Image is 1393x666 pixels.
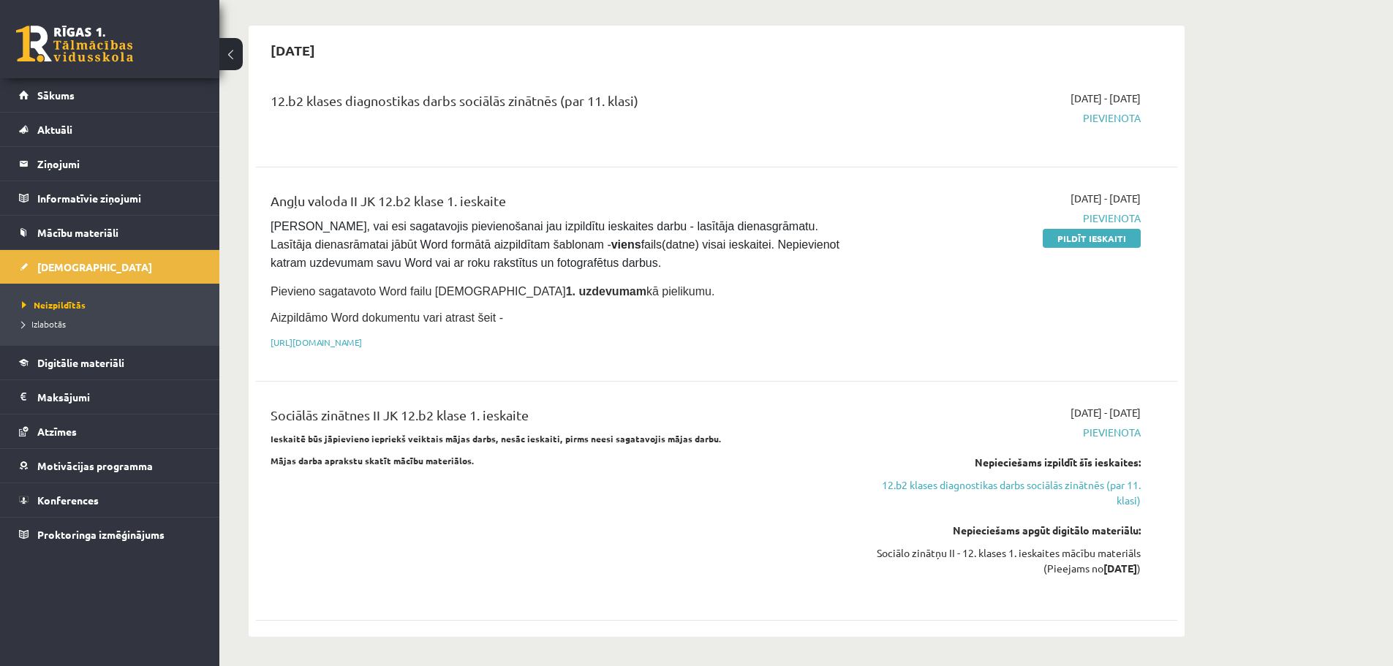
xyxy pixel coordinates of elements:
a: Neizpildītās [22,298,205,311]
span: Sākums [37,88,75,102]
span: Neizpildītās [22,299,86,311]
div: Sociālo zinātņu II - 12. klases 1. ieskaites mācību materiāls (Pieejams no ) [865,545,1141,576]
span: Pievieno sagatavoto Word failu [DEMOGRAPHIC_DATA] kā pielikumu. [271,285,714,298]
legend: Ziņojumi [37,147,201,181]
a: Motivācijas programma [19,449,201,483]
a: Mācību materiāli [19,216,201,249]
div: Nepieciešams apgūt digitālo materiālu: [865,523,1141,538]
div: 12.b2 klases diagnostikas darbs sociālās zinātnēs (par 11. klasi) [271,91,843,118]
span: Proktoringa izmēģinājums [37,528,165,541]
a: [DEMOGRAPHIC_DATA] [19,250,201,284]
span: Konferences [37,493,99,507]
a: Informatīvie ziņojumi [19,181,201,215]
a: 12.b2 klases diagnostikas darbs sociālās zinātnēs (par 11. klasi) [865,477,1141,508]
span: Pievienota [865,211,1141,226]
div: Nepieciešams izpildīt šīs ieskaites: [865,455,1141,470]
div: Sociālās zinātnes II JK 12.b2 klase 1. ieskaite [271,405,843,432]
a: Konferences [19,483,201,517]
a: Izlabotās [22,317,205,330]
a: Ziņojumi [19,147,201,181]
span: Pievienota [865,110,1141,126]
span: [DATE] - [DATE] [1071,405,1141,420]
a: Sākums [19,78,201,112]
span: Motivācijas programma [37,459,153,472]
span: [DATE] - [DATE] [1071,191,1141,206]
a: Maksājumi [19,380,201,414]
a: Aktuāli [19,113,201,146]
a: Proktoringa izmēģinājums [19,518,201,551]
strong: viens [611,238,641,251]
span: [DEMOGRAPHIC_DATA] [37,260,152,273]
a: Digitālie materiāli [19,346,201,379]
span: Izlabotās [22,318,66,330]
span: Pievienota [865,425,1141,440]
strong: 1. uzdevumam [566,285,646,298]
span: Aktuāli [37,123,72,136]
a: Pildīt ieskaiti [1043,229,1141,248]
legend: Informatīvie ziņojumi [37,181,201,215]
span: [PERSON_NAME], vai esi sagatavojis pievienošanai jau izpildītu ieskaites darbu - lasītāja dienasg... [271,220,842,269]
span: [DATE] - [DATE] [1071,91,1141,106]
span: Aizpildāmo Word dokumentu vari atrast šeit - [271,311,503,324]
strong: [DATE] [1103,561,1137,575]
strong: Ieskaitē būs jāpievieno iepriekš veiktais mājas darbs, nesāc ieskaiti, pirms neesi sagatavojis mā... [271,433,722,444]
div: Angļu valoda II JK 12.b2 klase 1. ieskaite [271,191,843,218]
a: Atzīmes [19,415,201,448]
span: Mācību materiāli [37,226,118,239]
span: Atzīmes [37,425,77,438]
a: [URL][DOMAIN_NAME] [271,336,362,348]
span: Digitālie materiāli [37,356,124,369]
legend: Maksājumi [37,380,201,414]
a: Rīgas 1. Tālmācības vidusskola [16,26,133,62]
strong: Mājas darba aprakstu skatīt mācību materiālos. [271,455,475,466]
h2: [DATE] [256,33,330,67]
